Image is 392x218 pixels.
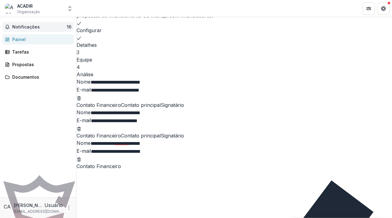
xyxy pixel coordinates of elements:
button: Remover membro da equipe [77,155,81,163]
font: Signatário [161,102,184,108]
font: Nome [77,140,91,146]
font: Propostas [12,62,34,67]
font: 4 [77,64,80,70]
font: Contato principal [121,133,161,139]
img: ACADIR [5,4,15,13]
font: Tarefas [12,49,29,55]
font: ACADIR [17,3,33,9]
a: Tarefas [2,47,74,57]
font: Painel [12,37,26,42]
div: Progresso [77,19,392,78]
button: Remover membro da equipe [77,125,81,132]
font: Contato Financeiro [77,163,121,169]
a: Propostas [2,59,74,70]
font: Equipe [77,57,92,63]
button: Remover membro da equipe [77,94,81,101]
font: Contato Financeiro [77,133,121,139]
font: E-mail [77,87,91,93]
font: E-mail [77,117,91,123]
font: E-mail [77,148,91,154]
button: Parceiros [363,2,375,15]
font: Detalhes [77,42,97,48]
font: 3 [77,49,79,55]
a: Documentos [2,72,74,82]
font: Contato Financeiro [77,102,121,108]
font: Notificações [12,24,40,29]
font: Organização [17,9,40,14]
font: Contato principal [121,102,161,108]
button: Notificações16 [2,22,74,32]
font: Nome [77,109,91,115]
font: Configurar [77,27,102,33]
font: Signatário [161,133,184,139]
a: Painel [2,34,74,44]
font: Documentos [12,74,39,80]
font: 16 [67,24,71,29]
button: Obter ajuda [377,2,390,15]
font: Nome [77,79,91,85]
button: Comutador de entidade aberta [66,2,74,15]
font: Análise [77,71,93,77]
